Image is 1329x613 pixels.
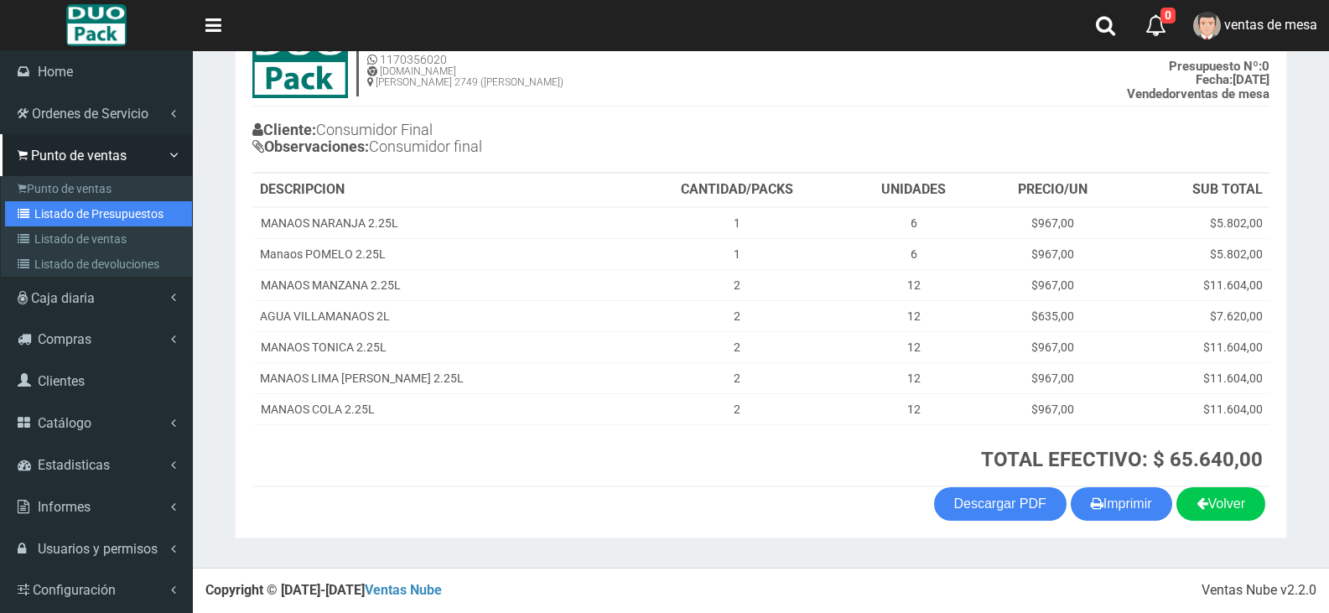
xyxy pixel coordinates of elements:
[981,300,1124,331] td: $635,00
[629,300,846,331] td: 2
[981,393,1124,424] td: $967,00
[629,269,846,300] td: 2
[253,362,629,393] td: MANAOS LIMA [PERSON_NAME] 2.25L
[1127,86,1181,101] strong: Vendedor
[252,117,761,164] h4: Consumidor Final Consumidor final
[1124,331,1269,362] td: $11.604,00
[253,393,629,424] td: MANAOS COLA 2.25L
[32,106,148,122] span: Ordenes de Servicio
[31,290,95,306] span: Caja diaria
[253,331,629,362] td: MANAOS TONICA 2.25L
[38,331,91,347] span: Compras
[846,362,981,393] td: 12
[38,64,73,80] span: Home
[1124,362,1269,393] td: $11.604,00
[205,582,442,598] strong: Copyright © [DATE]-[DATE]
[5,201,192,226] a: Listado de Presupuestos
[981,238,1124,269] td: $967,00
[981,448,1263,471] strong: TOTAL EFECTIVO: $ 65.640,00
[981,269,1124,300] td: $967,00
[1124,269,1269,300] td: $11.604,00
[1124,300,1269,331] td: $7.620,00
[1202,581,1316,600] div: Ventas Nube v2.2.0
[66,4,126,46] img: Logo grande
[1176,487,1265,521] a: Volver
[1196,72,1269,87] b: [DATE]
[253,174,629,207] th: DESCRIPCION
[1193,12,1221,39] img: User Image
[31,148,127,164] span: Punto de ventas
[252,31,348,98] img: 15ec80cb8f772e35c0579ae6ae841c79.jpg
[846,393,981,424] td: 12
[981,362,1124,393] td: $967,00
[846,174,981,207] th: UNIDADES
[367,40,563,66] h5: 1123346941 1170356020
[38,373,85,389] span: Clientes
[253,207,629,239] td: MANAOS NARANJA 2.25L
[629,207,846,239] td: 1
[846,300,981,331] td: 12
[253,269,629,300] td: MANAOS MANZANA 2.25L
[981,331,1124,362] td: $967,00
[38,457,110,473] span: Estadisticas
[934,487,1067,521] a: Descargar PDF
[1169,59,1269,74] b: 0
[252,138,369,155] b: Observaciones:
[1124,207,1269,239] td: $5.802,00
[1124,393,1269,424] td: $11.604,00
[629,331,846,362] td: 2
[365,582,442,598] a: Ventas Nube
[5,226,192,252] a: Listado de ventas
[1196,72,1233,87] strong: Fecha:
[846,207,981,239] td: 6
[629,174,846,207] th: CANTIDAD/PACKS
[367,66,563,88] h6: [DOMAIN_NAME] [PERSON_NAME] 2749 ([PERSON_NAME])
[1160,8,1176,23] span: 0
[981,174,1124,207] th: PRECIO/UN
[1127,86,1269,101] b: ventas de mesa
[253,300,629,331] td: AGUA VILLAMANAOS 2L
[1071,487,1172,521] button: Imprimir
[629,238,846,269] td: 1
[38,415,91,431] span: Catálogo
[252,121,316,138] b: Cliente:
[629,393,846,424] td: 2
[846,269,981,300] td: 12
[1224,17,1317,33] span: ventas de mesa
[5,176,192,201] a: Punto de ventas
[1169,59,1262,74] strong: Presupuesto Nº:
[846,331,981,362] td: 12
[1124,174,1269,207] th: SUB TOTAL
[1124,238,1269,269] td: $5.802,00
[846,238,981,269] td: 6
[38,541,158,557] span: Usuarios y permisos
[5,252,192,277] a: Listado de devoluciones
[38,499,91,515] span: Informes
[629,362,846,393] td: 2
[253,238,629,269] td: Manaos POMELO 2.25L
[981,207,1124,239] td: $967,00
